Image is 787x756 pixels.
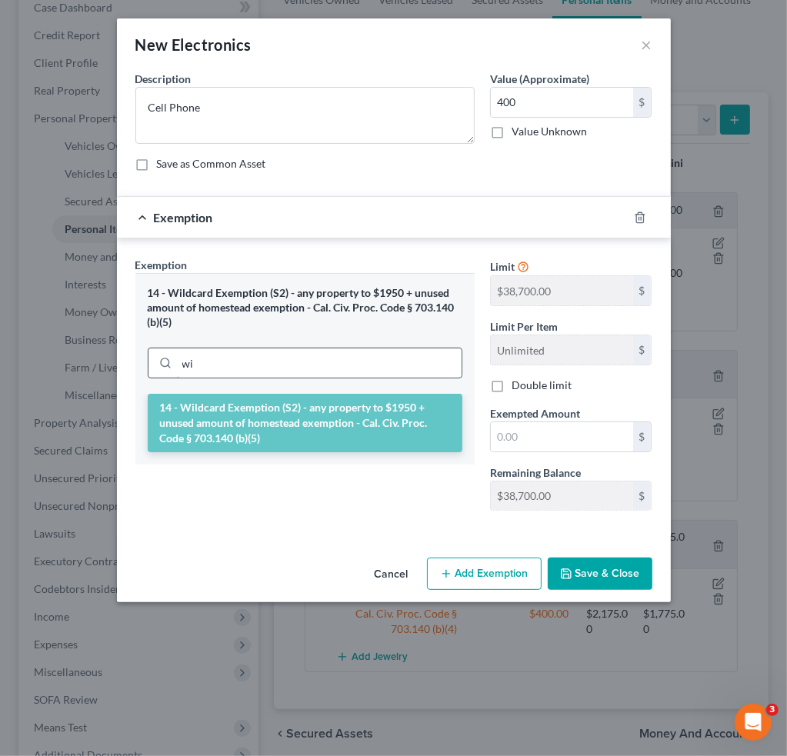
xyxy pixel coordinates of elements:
li: 14 - Wildcard Exemption (S2) - any property to $1950 + unused amount of homestead exemption - Cal... [148,394,462,452]
div: New Electronics [135,34,252,55]
button: × [642,35,652,54]
input: -- [491,481,633,511]
label: Remaining Balance [490,465,581,481]
label: Value Unknown [512,124,587,139]
div: $ [633,422,652,451]
input: 0.00 [491,422,633,451]
label: Save as Common Asset [157,156,266,172]
button: Save & Close [548,558,652,590]
span: Exempted Amount [490,407,580,420]
span: 3 [766,704,779,716]
input: Search exemption rules... [177,348,462,378]
input: 0.00 [491,88,633,117]
div: 14 - Wildcard Exemption (S2) - any property to $1950 + unused amount of homestead exemption - Cal... [148,286,462,329]
button: Cancel [362,559,421,590]
span: Exemption [135,258,188,271]
span: Exemption [154,210,213,225]
span: Description [135,72,192,85]
button: Add Exemption [427,558,542,590]
label: Limit Per Item [490,318,558,335]
label: Double limit [512,378,572,393]
input: -- [491,276,633,305]
div: $ [633,276,652,305]
span: Limit [490,260,515,273]
iframe: Intercom live chat [735,704,772,741]
div: $ [633,335,652,365]
input: -- [491,335,633,365]
div: $ [633,481,652,511]
div: $ [633,88,652,117]
label: Value (Approximate) [490,71,589,87]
